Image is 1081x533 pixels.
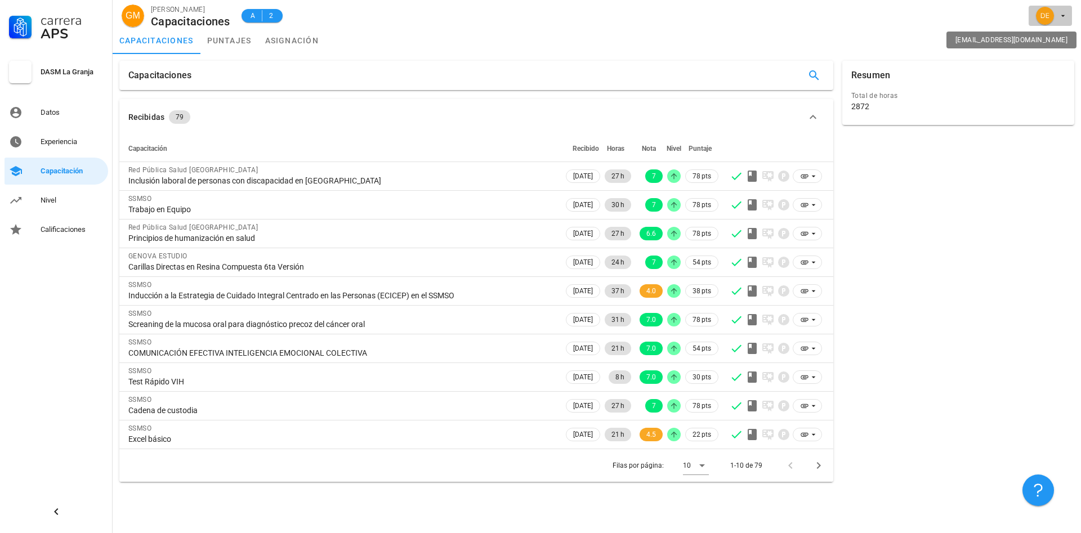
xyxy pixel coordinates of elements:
span: 78 pts [693,400,711,411]
div: Filas por página: [613,449,709,482]
span: 27 h [611,169,624,183]
div: 10Filas por página: [683,456,709,474]
div: Calificaciones [41,225,104,234]
span: 4.0 [646,284,656,298]
div: Carrera [41,14,104,27]
div: APS [41,27,104,41]
span: [DATE] [573,227,593,240]
span: 7.0 [646,313,656,326]
div: [PERSON_NAME] [151,4,230,15]
span: 7 [652,169,656,183]
div: avatar [1036,7,1054,25]
div: Principios de humanización en salud [128,233,555,243]
span: 8 h [615,370,624,384]
span: GM [126,5,140,27]
th: Nivel [665,135,683,162]
a: Experiencia [5,128,108,155]
th: Recibido [564,135,602,162]
span: 7 [652,399,656,413]
span: SSMSO [128,396,151,404]
span: 7.0 [646,370,656,384]
span: [DATE] [573,342,593,355]
span: 37 h [611,284,624,298]
span: 21 h [611,342,624,355]
span: 79 [176,110,184,124]
span: 27 h [611,227,624,240]
span: 38 pts [693,285,711,297]
span: 31 h [611,313,624,326]
div: Carillas Directas en Resina Compuesta 6ta Versión [128,262,555,272]
span: 78 pts [693,199,711,210]
a: Calificaciones [5,216,108,243]
span: 22 pts [693,429,711,440]
th: Capacitación [119,135,564,162]
span: GENOVA ESTUDIO [128,252,187,260]
div: Capacitaciones [128,61,191,90]
span: SSMSO [128,310,151,317]
a: Datos [5,99,108,126]
div: 2872 [851,101,869,111]
div: Excel básico [128,434,555,444]
span: 24 h [611,256,624,269]
span: Nivel [667,145,681,153]
span: 7 [652,198,656,212]
span: 27 h [611,399,624,413]
div: 1-10 de 79 [730,460,762,471]
a: puntajes [200,27,258,54]
div: avatar [122,5,144,27]
span: SSMSO [128,281,151,289]
span: [DATE] [573,428,593,441]
div: Recibidas [128,111,164,123]
div: Test Rápido VIH [128,377,555,387]
div: COMUNICACIÓN EFECTIVA INTELIGENCIA EMOCIONAL COLECTIVA [128,348,555,358]
th: Nota [633,135,665,162]
a: Capacitación [5,158,108,185]
a: capacitaciones [113,27,200,54]
span: 30 h [611,198,624,212]
span: 78 pts [693,228,711,239]
span: 54 pts [693,343,711,354]
span: Red Pública Salud [GEOGRAPHIC_DATA] [128,166,258,174]
div: Inclusión laboral de personas con discapacidad en [GEOGRAPHIC_DATA] [128,176,555,186]
span: SSMSO [128,367,151,375]
div: Screaning de la mucosa oral para diagnóstico precoz del cáncer oral [128,319,555,329]
span: 78 pts [693,314,711,325]
button: Recibidas 79 [119,99,833,135]
div: Capacitaciones [151,15,230,28]
span: Puntaje [689,145,712,153]
span: Capacitación [128,145,167,153]
div: Trabajo en Equipo [128,204,555,214]
span: 54 pts [693,257,711,268]
span: SSMSO [128,338,151,346]
div: Resumen [851,61,890,90]
span: [DATE] [573,371,593,383]
div: Datos [41,108,104,117]
span: [DATE] [573,313,593,326]
div: Inducción a la Estrategia de Cuidado Integral Centrado en las Personas (ECICEP) en el SSMSO [128,290,555,301]
div: DASM La Granja [41,68,104,77]
th: Horas [602,135,633,162]
span: 4.5 [646,428,656,441]
span: 2 [267,10,276,21]
a: Nivel [5,187,108,214]
span: [DATE] [573,256,593,268]
span: 6.6 [646,227,656,240]
div: 10 [683,460,691,471]
div: Nivel [41,196,104,205]
span: SSMSO [128,424,151,432]
span: 30 pts [693,371,711,383]
span: SSMSO [128,195,151,203]
span: 78 pts [693,171,711,182]
th: Puntaje [683,135,721,162]
span: [DATE] [573,170,593,182]
span: [DATE] [573,285,593,297]
button: Página siguiente [808,455,829,476]
span: Red Pública Salud [GEOGRAPHIC_DATA] [128,223,258,231]
span: Nota [642,145,656,153]
div: Experiencia [41,137,104,146]
span: A [248,10,257,21]
a: asignación [258,27,326,54]
div: Total de horas [851,90,1065,101]
span: Horas [607,145,624,153]
span: 21 h [611,428,624,441]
